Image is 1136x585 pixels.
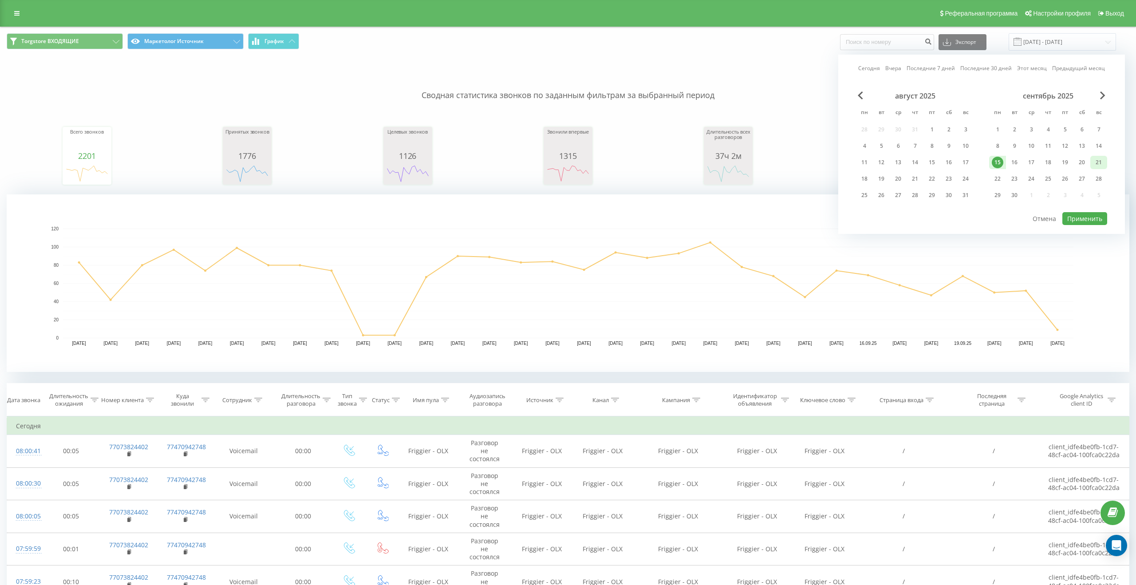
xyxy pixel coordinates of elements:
[939,34,986,50] button: Экспорт
[1006,189,1023,202] div: вт 30 сент. 2025 г.
[572,435,633,468] td: Friggier - OLX
[942,107,955,120] abbr: суббота
[1093,173,1104,185] div: 28
[925,107,939,120] abbr: пятница
[957,156,974,169] div: вс 17 авг. 2025 г.
[7,396,40,404] div: Дата звонка
[640,341,655,346] text: [DATE]
[388,341,402,346] text: [DATE]
[275,467,331,500] td: 00:00
[909,190,921,201] div: 28
[1057,123,1073,136] div: пт 5 сент. 2025 г.
[858,107,871,120] abbr: понедельник
[672,341,686,346] text: [DATE]
[960,157,971,168] div: 17
[135,341,150,346] text: [DATE]
[1006,156,1023,169] div: вт 16 сент. 2025 г.
[572,500,633,533] td: Friggier - OLX
[1023,139,1040,153] div: ср 10 сент. 2025 г.
[1076,157,1088,168] div: 20
[989,172,1006,186] div: пн 22 сент. 2025 г.
[859,435,949,468] td: /
[1062,212,1107,225] button: Применить
[261,341,276,346] text: [DATE]
[880,396,923,404] div: Страница входа
[109,541,148,549] a: 77073824402
[419,341,434,346] text: [DATE]
[926,190,938,201] div: 29
[908,107,922,120] abbr: четверг
[43,467,99,500] td: 00:05
[1033,10,1091,17] span: Настройки профиля
[482,341,497,346] text: [DATE]
[43,533,99,565] td: 00:01
[43,435,99,468] td: 00:05
[1073,123,1090,136] div: сб 6 сент. 2025 г.
[1059,157,1071,168] div: 19
[943,124,955,135] div: 2
[960,140,971,152] div: 10
[56,336,59,340] text: 0
[1039,435,1129,468] td: client_id fe4be0fb-1cd7-48cf-ac04-100fca0c22da
[1009,140,1020,152] div: 9
[1006,172,1023,186] div: вт 23 сент. 2025 г.
[924,341,939,346] text: [DATE]
[800,396,845,404] div: Ключевое слово
[54,281,59,286] text: 60
[992,124,1003,135] div: 1
[546,129,590,151] div: Звонили впервые
[703,341,718,346] text: [DATE]
[1040,172,1057,186] div: чт 25 сент. 2025 г.
[1058,392,1105,407] div: Google Analytics client ID
[968,392,1015,407] div: Последняя страница
[1026,124,1037,135] div: 3
[949,435,1039,468] td: /
[1026,157,1037,168] div: 17
[275,533,331,565] td: 00:00
[293,341,307,346] text: [DATE]
[893,341,907,346] text: [DATE]
[840,34,934,50] input: Поиск по номеру
[512,435,572,468] td: Friggier - OLX
[949,500,1039,533] td: /
[577,341,591,346] text: [DATE]
[1009,157,1020,168] div: 16
[923,189,940,202] div: пт 29 авг. 2025 г.
[859,190,870,201] div: 25
[51,245,59,249] text: 100
[1090,139,1107,153] div: вс 14 сент. 2025 г.
[1028,212,1061,225] button: Отмена
[1009,173,1020,185] div: 23
[1073,156,1090,169] div: сб 20 сент. 2025 г.
[1052,64,1105,72] a: Предыдущий месяц
[198,341,213,346] text: [DATE]
[856,139,873,153] div: пн 4 авг. 2025 г.
[1073,139,1090,153] div: сб 13 сент. 2025 г.
[1092,107,1105,120] abbr: воскресенье
[225,151,269,160] div: 1776
[1008,107,1021,120] abbr: вторник
[960,124,971,135] div: 3
[281,392,320,407] div: Длительность разговора
[885,64,901,72] a: Вчера
[608,341,623,346] text: [DATE]
[1057,172,1073,186] div: пт 26 сент. 2025 г.
[943,173,955,185] div: 23
[54,317,59,322] text: 20
[856,91,974,100] div: август 2025
[109,443,148,451] a: 77073824402
[1017,64,1047,72] a: Этот месяц
[43,500,99,533] td: 00:05
[1040,139,1057,153] div: чт 11 сент. 2025 г.
[546,160,590,187] svg: A chart.
[957,172,974,186] div: вс 24 авг. 2025 г.
[926,124,938,135] div: 1
[545,341,560,346] text: [DATE]
[167,541,206,549] a: 77470942748
[386,151,430,160] div: 1126
[960,190,971,201] div: 31
[876,140,887,152] div: 5
[940,189,957,202] div: сб 30 авг. 2025 г.
[791,467,858,500] td: Friggier - OLX
[890,172,907,186] div: ср 20 авг. 2025 г.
